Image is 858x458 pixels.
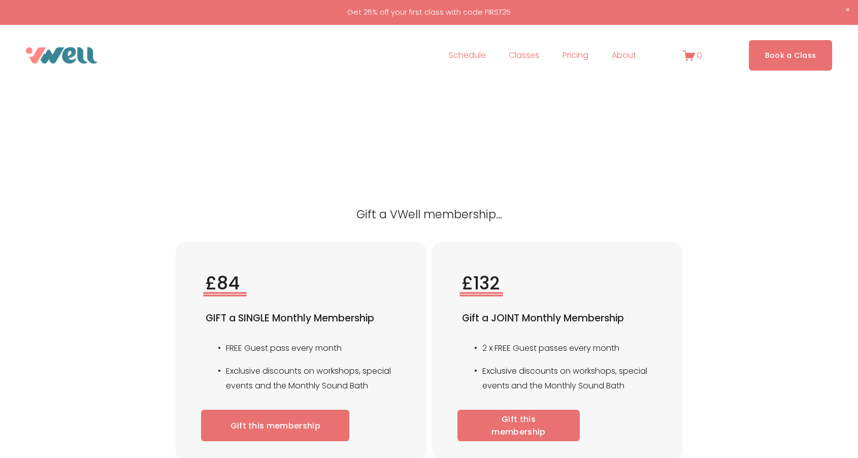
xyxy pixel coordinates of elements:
[462,312,652,325] h4: Gift a JOINT Monthly Membership
[682,49,703,62] a: 0 items in cart
[124,204,734,224] p: Gift a VWell membership…
[201,410,349,442] a: Gift this membership
[697,50,702,61] span: 0
[226,364,396,394] p: Exclusive discounts on workshops, special events and the Monthly Sound Bath
[462,271,500,296] span: £132
[482,364,652,394] p: Exclusive discounts on workshops, special events and the Monthly Sound Bath
[749,40,833,70] a: Book a Class
[457,410,580,442] a: Gift this membership
[563,47,588,63] a: Pricing
[206,271,240,296] span: £84
[612,47,636,63] a: folder dropdown
[482,341,652,356] p: 2 x FREE Guest passes every month
[449,47,486,63] a: Schedule
[226,341,396,356] p: FREE Guest pass every month
[509,47,539,63] a: folder dropdown
[612,48,636,63] span: About
[206,312,396,325] h4: GIFT a SINGLE Monthly Membership
[509,48,539,63] span: Classes
[26,47,98,63] img: VWell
